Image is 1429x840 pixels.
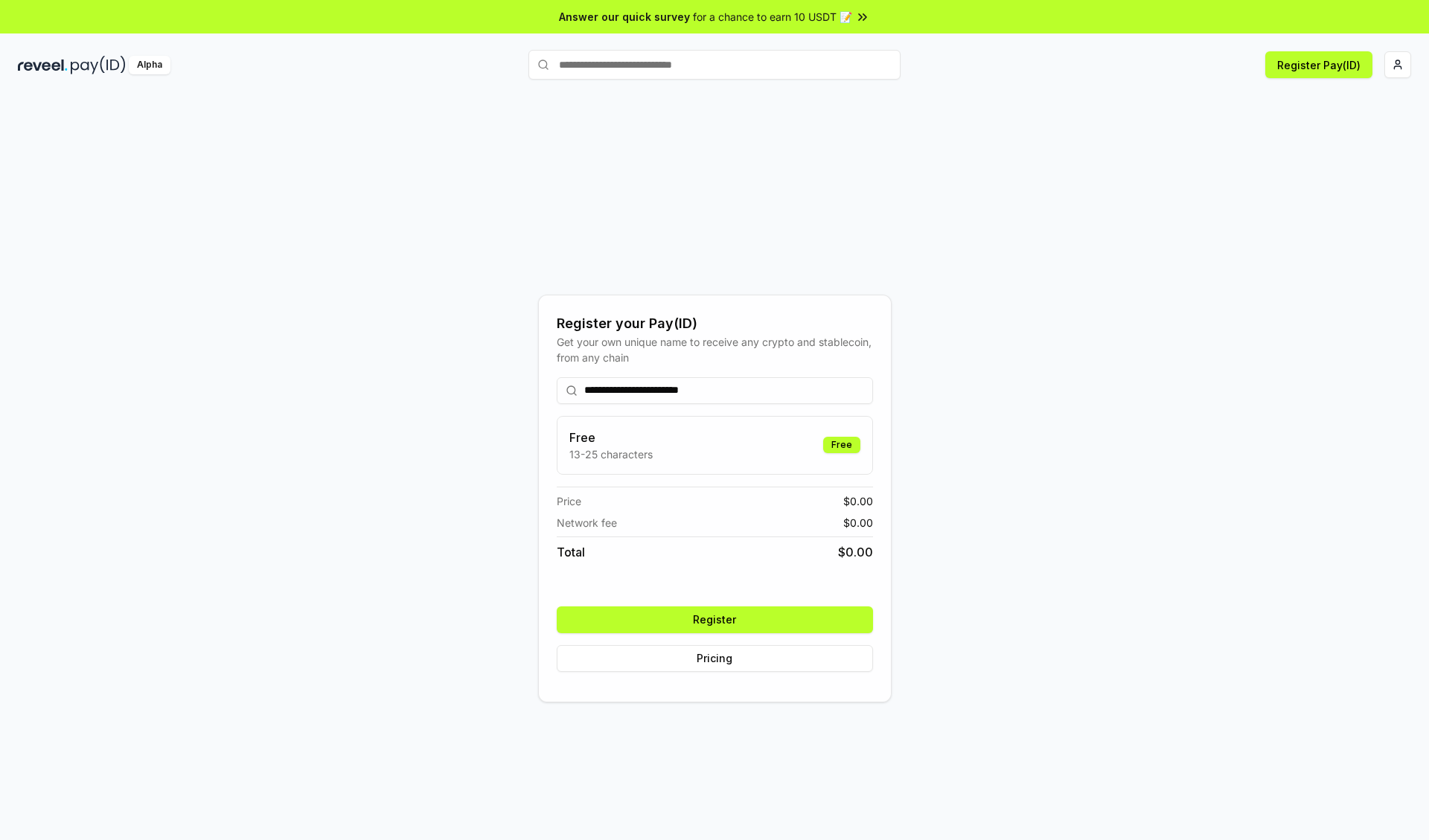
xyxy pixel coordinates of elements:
[843,515,873,530] span: $ 0.00
[557,606,873,633] button: Register
[557,645,873,672] button: Pricing
[569,429,653,446] h3: Free
[557,334,873,365] div: Get your own unique name to receive any crypto and stablecoin, from any chain
[557,515,617,530] span: Network fee
[18,56,68,74] img: reveel_dark
[71,56,126,74] img: pay_id
[557,543,585,561] span: Total
[557,493,581,509] span: Price
[559,9,690,25] span: Answer our quick survey
[569,446,653,462] p: 13-25 characters
[843,493,873,509] span: $ 0.00
[129,56,170,74] div: Alpha
[838,543,873,561] span: $ 0.00
[693,9,852,25] span: for a chance to earn 10 USDT 📝
[1265,51,1372,78] button: Register Pay(ID)
[557,313,873,334] div: Register your Pay(ID)
[823,437,860,453] div: Free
